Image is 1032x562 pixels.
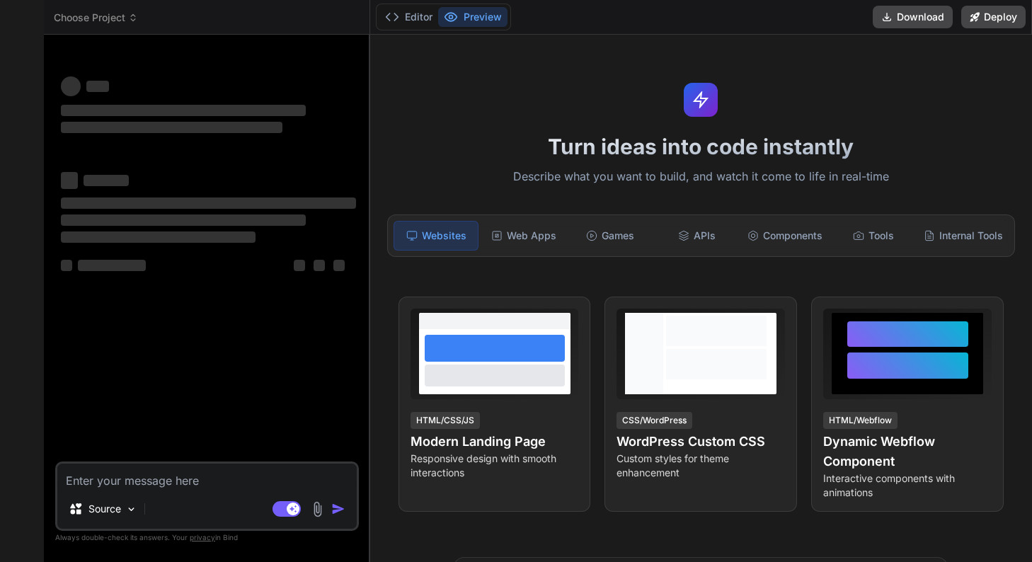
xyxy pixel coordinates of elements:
[55,531,359,544] p: Always double-check its answers. Your in Bind
[379,134,1024,159] h1: Turn ideas into code instantly
[918,221,1009,251] div: Internal Tools
[411,412,480,429] div: HTML/CSS/JS
[61,197,356,209] span: ‌
[61,172,78,189] span: ‌
[655,221,740,251] div: APIs
[61,214,306,226] span: ‌
[961,6,1026,28] button: Deploy
[823,412,898,429] div: HTML/Webflow
[294,260,305,271] span: ‌
[379,7,438,27] button: Editor
[61,76,81,96] span: ‌
[333,260,345,271] span: ‌
[61,122,282,133] span: ‌
[823,432,992,471] h4: Dynamic Webflow Component
[190,533,215,541] span: privacy
[84,175,129,186] span: ‌
[331,502,345,516] img: icon
[568,221,653,251] div: Games
[411,452,579,480] p: Responsive design with smooth interactions
[78,260,146,271] span: ‌
[823,471,992,500] p: Interactive components with animations
[873,6,953,28] button: Download
[394,221,479,251] div: Websites
[481,221,566,251] div: Web Apps
[88,502,121,516] p: Source
[125,503,137,515] img: Pick Models
[86,81,109,92] span: ‌
[309,501,326,517] img: attachment
[54,11,138,25] span: Choose Project
[61,105,306,116] span: ‌
[742,221,828,251] div: Components
[831,221,915,251] div: Tools
[379,168,1024,186] p: Describe what you want to build, and watch it come to life in real-time
[438,7,508,27] button: Preview
[617,432,785,452] h4: WordPress Custom CSS
[617,412,692,429] div: CSS/WordPress
[411,432,579,452] h4: Modern Landing Page
[61,260,72,271] span: ‌
[61,231,256,243] span: ‌
[314,260,325,271] span: ‌
[617,452,785,480] p: Custom styles for theme enhancement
